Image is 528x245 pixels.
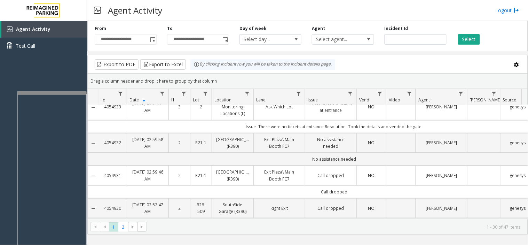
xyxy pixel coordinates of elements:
span: Agent [418,97,430,103]
div: Data table [88,89,528,219]
div: Drag a column header and drop it here to group by that column [88,75,528,87]
span: Toggle popup [149,35,156,44]
a: [DATE] 02:59:58 AM [131,136,164,150]
label: From [95,25,106,32]
a: Collapse Details [88,105,99,110]
button: Export to PDF [95,59,139,70]
span: Lane [256,97,266,103]
a: [DATE] 02:59:46 AM [131,169,164,182]
span: Date [129,97,139,103]
span: Select day... [240,35,289,44]
a: Remote Monitoring Locations (L) [216,97,249,117]
img: 'icon' [7,26,13,32]
a: [PERSON_NAME] [420,205,463,212]
a: 2 [173,205,186,212]
label: Agent [312,25,325,32]
a: Call dropped [309,172,352,179]
span: Go to the last page [139,224,145,230]
a: NO [361,172,382,179]
button: Select [458,34,480,45]
span: Page 2 [118,222,128,232]
a: R21-1 [195,172,207,179]
a: 2 [173,139,186,146]
img: logout [514,7,519,14]
a: NO [361,139,382,146]
a: Collapse Details [88,206,99,211]
span: Go to the next page [130,224,136,230]
span: NO [368,104,375,110]
span: Page 1 [109,222,118,232]
span: Go to the next page [128,222,137,232]
span: H [171,97,174,103]
span: Video [389,97,400,103]
kendo-pager-info: 1 - 30 of 47 items [151,224,521,230]
a: 3 [173,104,186,110]
a: Ask Which Lot [258,104,301,110]
a: NO [361,104,382,110]
a: 2 [173,172,186,179]
a: Date Filter Menu [158,89,167,98]
a: There were no tickets at entrance [309,100,352,114]
span: Toggle popup [221,35,229,44]
img: pageIcon [94,2,101,19]
a: 4054932 [103,139,123,146]
span: Agent Activity [16,26,50,32]
img: infoIcon.svg [194,62,199,67]
span: Source [503,97,517,103]
a: Exit Plaza\ Main Booth FC7 [258,136,301,150]
h3: Agent Activity [104,2,166,19]
span: Issue [308,97,318,103]
a: Collapse Details [88,173,99,179]
span: NO [368,205,375,211]
a: [PERSON_NAME] [420,172,463,179]
a: [GEOGRAPHIC_DATA] (R390) [216,136,249,150]
a: 4054930 [103,205,123,212]
a: No assistance needed [309,136,352,150]
span: Lot [193,97,199,103]
button: Export to Excel [140,59,186,70]
a: R26-509 [195,201,207,215]
label: To [167,25,173,32]
a: [PERSON_NAME] [420,104,463,110]
span: Id [102,97,105,103]
a: Agent Activity [1,21,87,38]
a: H Filter Menu [179,89,189,98]
a: Right Exit [258,205,301,212]
label: Day of week [239,25,267,32]
a: Id Filter Menu [116,89,125,98]
a: Issue Filter Menu [346,89,355,98]
a: Call dropped [309,205,352,212]
a: Vend Filter Menu [375,89,385,98]
span: NO [368,140,375,146]
span: Select agent... [312,35,361,44]
span: Location [214,97,231,103]
span: Sortable [141,97,147,103]
a: [PERSON_NAME] [420,139,463,146]
a: SouthSide Garage (R390) [216,201,249,215]
a: Agent Filter Menu [456,89,466,98]
a: NO [361,205,382,212]
span: Go to the last page [137,222,147,232]
a: Parker Filter Menu [489,89,499,98]
a: Exit Plaza\ Main Booth FC7 [258,169,301,182]
div: By clicking Incident row you will be taken to the incident details page. [190,59,335,70]
span: Vend [359,97,369,103]
a: [GEOGRAPHIC_DATA] (R390) [216,169,249,182]
span: Test Call [16,42,35,49]
a: Location Filter Menu [243,89,252,98]
a: Lane Filter Menu [294,89,304,98]
a: Lot Filter Menu [201,89,210,98]
a: 4054931 [103,172,123,179]
a: R21-1 [195,139,207,146]
span: NO [368,173,375,178]
a: 2 [195,104,207,110]
a: [DATE] 03:21:31 AM [131,100,164,114]
a: Logout [496,7,519,14]
label: Incident Id [385,25,408,32]
a: 4054933 [103,104,123,110]
a: Collapse Details [88,140,99,146]
a: [DATE] 02:52:47 AM [131,201,164,215]
span: [PERSON_NAME] [470,97,502,103]
a: Video Filter Menu [405,89,414,98]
